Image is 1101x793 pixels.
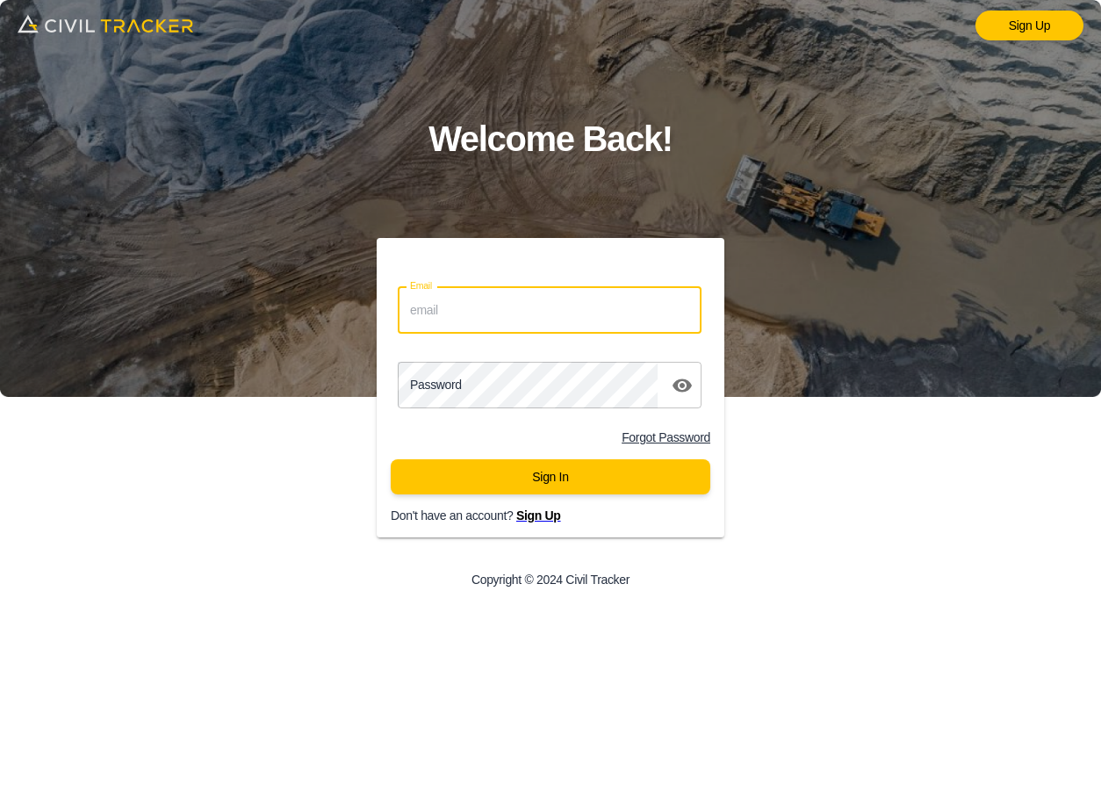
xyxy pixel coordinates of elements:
[391,459,710,494] button: Sign In
[665,368,700,403] button: toggle password visibility
[516,508,561,523] a: Sign Up
[18,9,193,39] img: logo
[622,430,710,444] a: Forgot Password
[471,573,630,587] p: Copyright © 2024 Civil Tracker
[398,287,702,334] input: email
[975,11,1083,40] a: Sign Up
[428,111,673,168] h1: Welcome Back!
[391,508,738,523] p: Don't have an account?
